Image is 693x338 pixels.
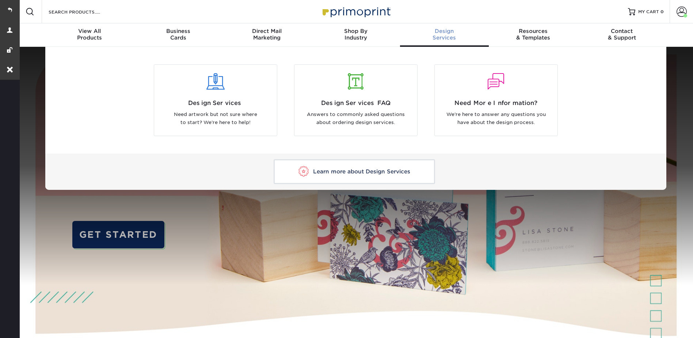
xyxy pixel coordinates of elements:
span: 0 [660,9,664,14]
a: Resources& Templates [489,23,578,47]
img: Primoprint [319,4,392,19]
a: Need More Information? We're here to answer any questions you have about the design process. [431,64,561,136]
span: Direct Mail [222,28,311,34]
a: Learn more about Design Services [274,159,435,184]
span: Contact [578,28,666,34]
div: & Support [578,28,666,41]
span: Learn more about Design Services [313,168,410,175]
span: View All [45,28,134,34]
p: We're here to answer any questions you have about the design process. [440,110,552,127]
span: Design Services [160,99,271,108]
a: Direct MailMarketing [222,23,311,47]
span: MY CART [638,9,659,15]
a: Design Services FAQ Answers to commonly asked questions about ordering design services. [291,64,420,136]
span: Shop By [311,28,400,34]
div: Products [45,28,134,41]
div: Cards [134,28,222,41]
a: BusinessCards [134,23,222,47]
div: Services [400,28,489,41]
a: DesignServices [400,23,489,47]
a: Design Services Need artwork but not sure where to start? We're here to help! [151,64,280,136]
span: Need More Information? [440,99,552,108]
div: & Templates [489,28,578,41]
span: Design [400,28,489,34]
a: Shop ByIndustry [311,23,400,47]
a: Contact& Support [578,23,666,47]
p: Need artwork but not sure where to start? We're here to help! [160,110,271,127]
div: Industry [311,28,400,41]
div: Marketing [222,28,311,41]
a: View AllProducts [45,23,134,47]
p: Answers to commonly asked questions about ordering design services. [300,110,412,127]
span: Resources [489,28,578,34]
span: Design Services FAQ [300,99,412,108]
span: Business [134,28,222,34]
input: SEARCH PRODUCTS..... [48,7,119,16]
